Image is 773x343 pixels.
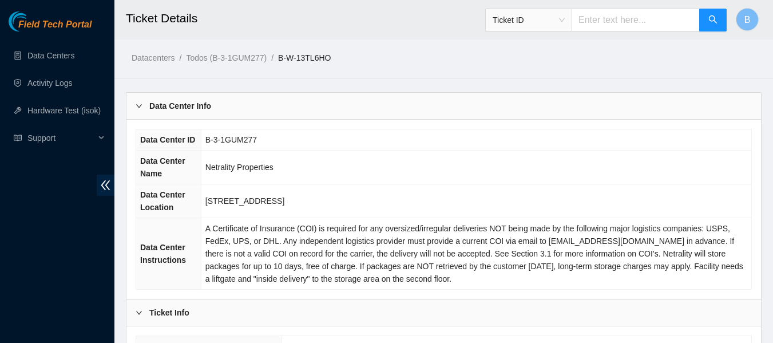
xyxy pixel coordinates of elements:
[278,53,331,62] a: B-W-13TL6HO
[9,11,58,31] img: Akamai Technologies
[18,19,92,30] span: Field Tech Portal
[699,9,727,31] button: search
[493,11,565,29] span: Ticket ID
[126,93,761,119] div: Data Center Info
[205,196,284,206] span: [STREET_ADDRESS]
[27,78,73,88] a: Activity Logs
[572,9,700,31] input: Enter text here...
[140,156,185,178] span: Data Center Name
[97,175,114,196] span: double-left
[140,135,195,144] span: Data Center ID
[140,190,185,212] span: Data Center Location
[9,21,92,36] a: Akamai TechnologiesField Tech Portal
[186,53,267,62] a: Todos (B-3-1GUM277)
[27,106,101,115] a: Hardware Test (isok)
[179,53,181,62] span: /
[132,53,175,62] a: Datacenters
[136,102,142,109] span: right
[149,306,189,319] b: Ticket Info
[140,243,186,265] span: Data Center Instructions
[205,224,743,283] span: A Certificate of Insurance (COI) is required for any oversized/irregular deliveries NOT being mad...
[205,163,273,172] span: Netrality Properties
[744,13,751,27] span: B
[205,135,257,144] span: B-3-1GUM277
[27,127,95,149] span: Support
[14,134,22,142] span: read
[708,15,717,26] span: search
[136,309,142,316] span: right
[27,51,74,60] a: Data Centers
[149,100,211,112] b: Data Center Info
[126,299,761,326] div: Ticket Info
[271,53,273,62] span: /
[736,8,759,31] button: B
